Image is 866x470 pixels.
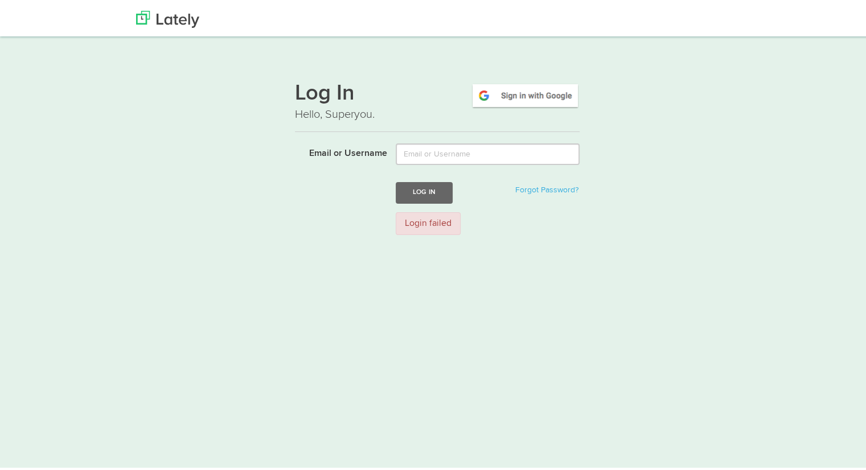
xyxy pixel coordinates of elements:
[295,80,580,104] h1: Log In
[396,210,461,233] div: Login failed
[396,141,580,163] input: Email or Username
[396,180,453,201] button: Log In
[136,9,199,26] img: Lately
[471,80,580,106] img: google-signin.png
[295,104,580,121] p: Hello, Superyou.
[286,141,387,158] label: Email or Username
[515,184,578,192] a: Forgot Password?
